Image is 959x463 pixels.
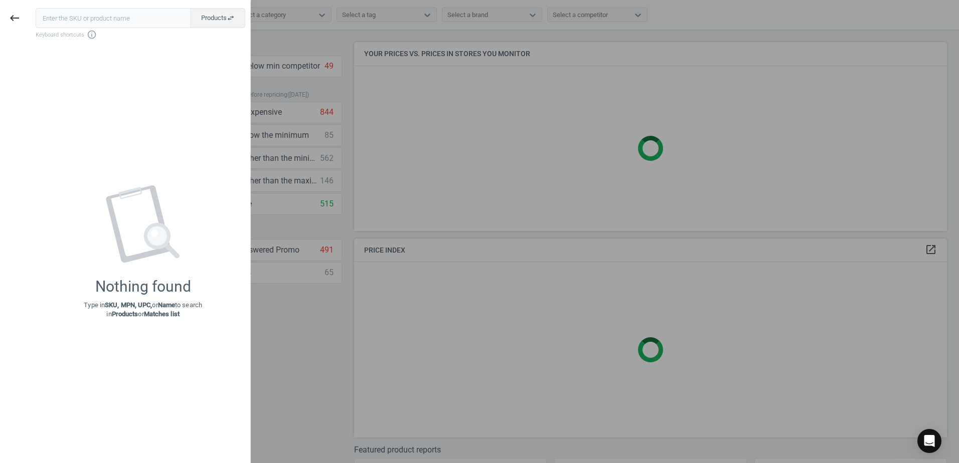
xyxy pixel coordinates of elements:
i: swap_horiz [227,14,235,22]
i: info_outline [87,30,97,40]
button: Productsswap_horiz [191,8,245,28]
strong: Matches list [144,310,180,318]
strong: Name [158,301,175,309]
div: Open Intercom Messenger [917,429,941,453]
span: Keyboard shortcuts [36,30,245,40]
strong: Products [112,310,138,318]
span: Products [201,14,235,23]
button: keyboard_backspace [3,7,26,30]
div: Nothing found [95,278,191,296]
strong: SKU, MPN, UPC, [105,301,152,309]
i: keyboard_backspace [9,12,21,24]
input: Enter the SKU or product name [36,8,191,28]
p: Type in or to search in or [84,301,202,319]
